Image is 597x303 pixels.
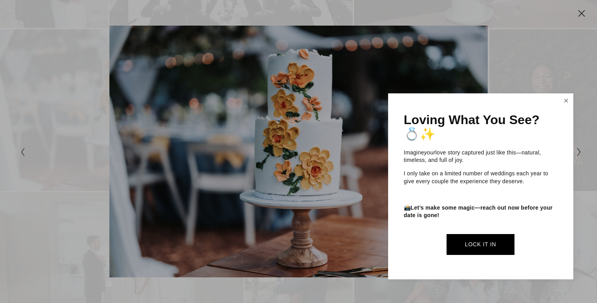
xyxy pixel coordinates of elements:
[404,149,558,164] p: Imagine love story captured just like this—natural, timeless, and full of joy.
[560,95,572,107] a: Close
[447,234,514,255] a: Lock It In
[424,149,435,156] em: your
[404,204,554,219] strong: Let’s make some magic—reach out now before your date is gone!
[404,170,558,185] p: I only take on a limited number of weddings each year to give every couple the experience they de...
[404,204,558,219] p: 📸
[404,113,558,141] h1: Loving What You See? 💍✨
